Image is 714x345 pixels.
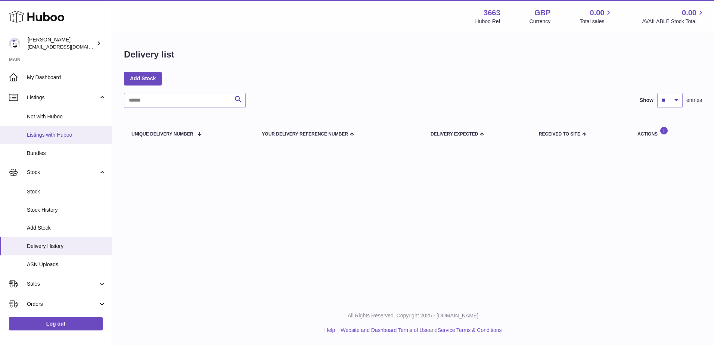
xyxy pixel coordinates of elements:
[438,327,502,333] a: Service Terms & Conditions
[27,94,98,101] span: Listings
[27,74,106,81] span: My Dashboard
[539,132,580,137] span: Received to Site
[27,188,106,195] span: Stock
[27,131,106,139] span: Listings with Huboo
[28,44,110,50] span: [EMAIL_ADDRESS][DOMAIN_NAME]
[642,8,705,25] a: 0.00 AVAILABLE Stock Total
[262,132,348,137] span: Your Delivery Reference Number
[9,38,20,49] img: internalAdmin-3663@internal.huboo.com
[686,97,702,104] span: entries
[131,132,193,137] span: Unique Delivery Number
[9,317,103,330] a: Log out
[431,132,478,137] span: Delivery Expected
[124,72,162,85] a: Add Stock
[27,150,106,157] span: Bundles
[642,18,705,25] span: AVAILABLE Stock Total
[27,280,98,287] span: Sales
[475,18,500,25] div: Huboo Ref
[27,301,98,308] span: Orders
[530,18,551,25] div: Currency
[590,8,605,18] span: 0.00
[580,18,613,25] span: Total sales
[27,261,106,268] span: ASN Uploads
[682,8,696,18] span: 0.00
[534,8,550,18] strong: GBP
[341,327,429,333] a: Website and Dashboard Terms of Use
[640,97,654,104] label: Show
[580,8,613,25] a: 0.00 Total sales
[637,127,695,137] div: Actions
[484,8,500,18] strong: 3663
[27,113,106,120] span: Not with Huboo
[27,243,106,250] span: Delivery History
[27,206,106,214] span: Stock History
[27,224,106,231] span: Add Stock
[338,327,502,334] li: and
[325,327,335,333] a: Help
[118,312,708,319] p: All Rights Reserved. Copyright 2025 - [DOMAIN_NAME]
[28,36,95,50] div: [PERSON_NAME]
[124,49,174,60] h1: Delivery list
[27,169,98,176] span: Stock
